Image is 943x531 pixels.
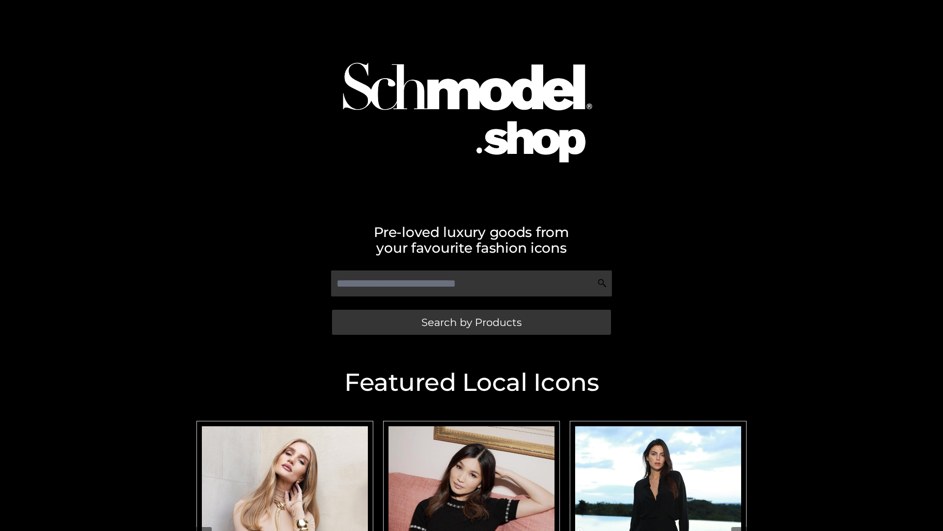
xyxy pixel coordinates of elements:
h2: Pre-loved luxury goods from your favourite fashion icons [192,224,751,256]
a: Search by Products [332,310,611,335]
h2: Featured Local Icons​ [192,370,751,395]
span: Search by Products [421,317,522,327]
img: Search Icon [597,278,607,288]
